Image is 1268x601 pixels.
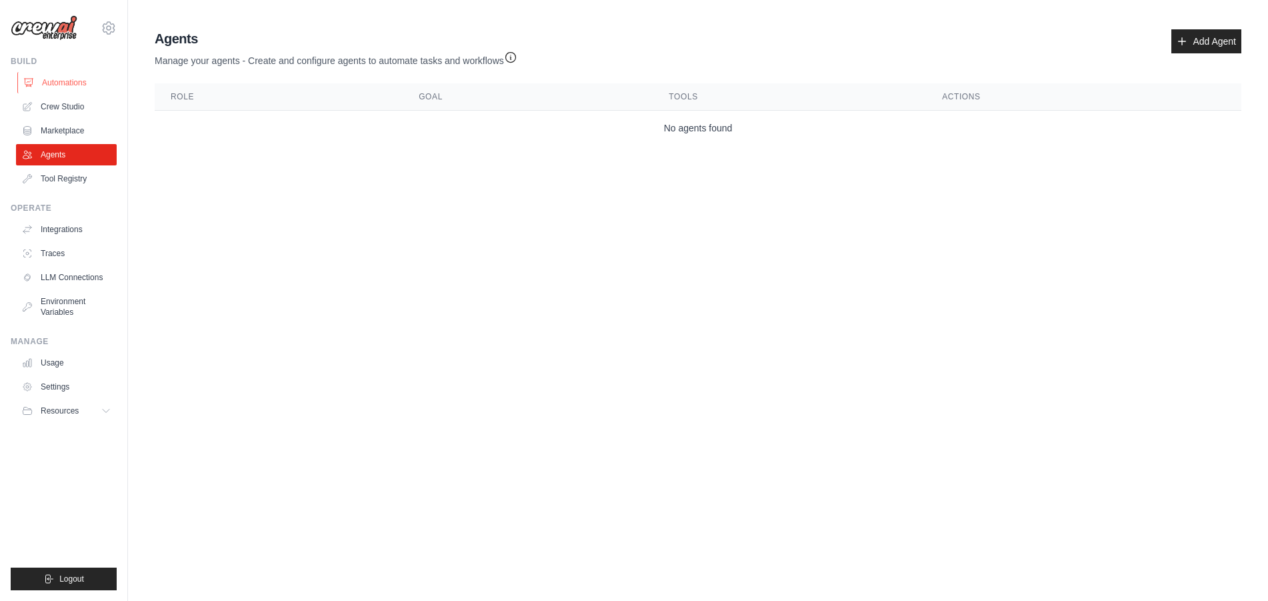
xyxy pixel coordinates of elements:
[926,83,1241,111] th: Actions
[16,243,117,264] a: Traces
[653,83,926,111] th: Tools
[16,219,117,240] a: Integrations
[16,400,117,422] button: Resources
[155,83,403,111] th: Role
[155,29,517,48] h2: Agents
[41,406,79,416] span: Resources
[16,267,117,288] a: LLM Connections
[16,120,117,141] a: Marketplace
[16,352,117,374] a: Usage
[155,48,517,67] p: Manage your agents - Create and configure agents to automate tasks and workflows
[11,15,77,41] img: Logo
[155,111,1241,146] td: No agents found
[16,376,117,398] a: Settings
[403,83,653,111] th: Goal
[16,291,117,323] a: Environment Variables
[11,56,117,67] div: Build
[11,203,117,213] div: Operate
[1171,29,1241,53] a: Add Agent
[11,568,117,590] button: Logout
[11,336,117,347] div: Manage
[16,144,117,165] a: Agents
[16,168,117,189] a: Tool Registry
[16,96,117,117] a: Crew Studio
[17,72,118,93] a: Automations
[59,574,84,584] span: Logout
